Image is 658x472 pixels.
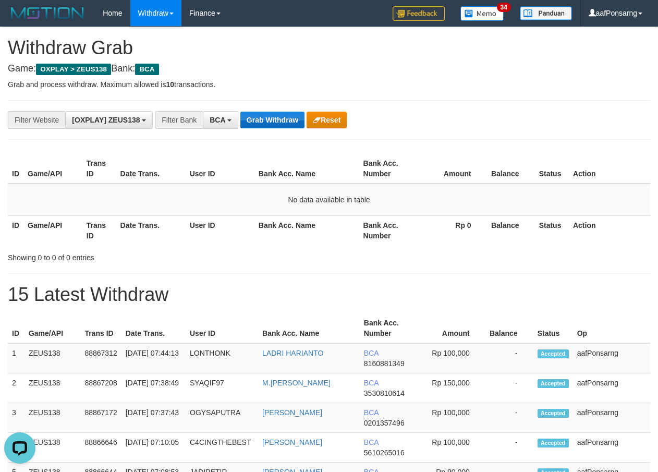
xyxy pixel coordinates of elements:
[8,5,87,21] img: MOTION_logo.png
[116,154,186,184] th: Date Trans.
[80,313,121,343] th: Trans ID
[364,359,405,368] span: Copy 8160881349 to clipboard
[121,343,186,373] td: [DATE] 07:44:13
[364,449,405,457] span: Copy 5610265016 to clipboard
[25,373,81,403] td: ZEUS138
[262,408,322,417] a: [PERSON_NAME]
[23,215,82,245] th: Game/API
[8,284,650,305] h1: 15 Latest Withdraw
[8,248,266,263] div: Showing 0 to 0 of 0 entries
[538,379,569,388] span: Accepted
[65,111,153,129] button: [OXPLAY] ZEUS138
[364,419,405,427] span: Copy 0201357496 to clipboard
[258,313,360,343] th: Bank Acc. Name
[364,379,379,387] span: BCA
[8,343,25,373] td: 1
[520,6,572,20] img: panduan.png
[155,111,203,129] div: Filter Bank
[8,64,650,74] h4: Game: Bank:
[254,215,359,245] th: Bank Acc. Name
[573,433,650,463] td: aafPonsarng
[25,313,81,343] th: Game/API
[417,343,485,373] td: Rp 100,000
[573,313,650,343] th: Op
[186,403,258,433] td: OGYSAPUTRA
[364,408,379,417] span: BCA
[82,215,116,245] th: Trans ID
[417,215,487,245] th: Rp 0
[116,215,186,245] th: Date Trans.
[8,154,23,184] th: ID
[80,373,121,403] td: 88867208
[417,403,485,433] td: Rp 100,000
[8,313,25,343] th: ID
[186,343,258,373] td: LONTHONK
[166,80,174,89] strong: 10
[460,6,504,21] img: Button%20Memo.svg
[8,111,65,129] div: Filter Website
[485,313,533,343] th: Balance
[121,433,186,463] td: [DATE] 07:10:05
[80,433,121,463] td: 88866646
[497,3,511,12] span: 34
[487,154,535,184] th: Balance
[186,215,254,245] th: User ID
[8,373,25,403] td: 2
[364,438,379,446] span: BCA
[36,64,111,75] span: OXPLAY > ZEUS138
[262,349,323,357] a: LADRI HARIANTO
[417,154,487,184] th: Amount
[8,38,650,58] h1: Withdraw Grab
[573,343,650,373] td: aafPonsarng
[364,349,379,357] span: BCA
[203,111,238,129] button: BCA
[186,373,258,403] td: SYAQIF97
[487,215,535,245] th: Balance
[360,313,417,343] th: Bank Acc. Number
[569,215,650,245] th: Action
[485,343,533,373] td: -
[535,215,569,245] th: Status
[72,116,140,124] span: [OXPLAY] ZEUS138
[135,64,159,75] span: BCA
[121,313,186,343] th: Date Trans.
[262,438,322,446] a: [PERSON_NAME]
[80,343,121,373] td: 88867312
[417,373,485,403] td: Rp 150,000
[569,154,650,184] th: Action
[535,154,569,184] th: Status
[417,313,485,343] th: Amount
[25,343,81,373] td: ZEUS138
[240,112,304,128] button: Grab Withdraw
[573,403,650,433] td: aafPonsarng
[485,373,533,403] td: -
[364,389,405,397] span: Copy 3530810614 to clipboard
[82,154,116,184] th: Trans ID
[538,349,569,358] span: Accepted
[8,79,650,90] p: Grab and process withdraw. Maximum allowed is transactions.
[573,373,650,403] td: aafPonsarng
[359,215,418,245] th: Bank Acc. Number
[262,379,331,387] a: M.[PERSON_NAME]
[8,215,23,245] th: ID
[307,112,347,128] button: Reset
[80,403,121,433] td: 88867172
[23,154,82,184] th: Game/API
[393,6,445,21] img: Feedback.jpg
[186,433,258,463] td: C4CINGTHEBEST
[417,433,485,463] td: Rp 100,000
[485,403,533,433] td: -
[25,433,81,463] td: ZEUS138
[533,313,573,343] th: Status
[8,184,650,216] td: No data available in table
[4,4,35,35] button: Open LiveChat chat widget
[210,116,225,124] span: BCA
[186,154,254,184] th: User ID
[121,373,186,403] td: [DATE] 07:38:49
[538,409,569,418] span: Accepted
[359,154,418,184] th: Bank Acc. Number
[485,433,533,463] td: -
[538,439,569,447] span: Accepted
[25,403,81,433] td: ZEUS138
[186,313,258,343] th: User ID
